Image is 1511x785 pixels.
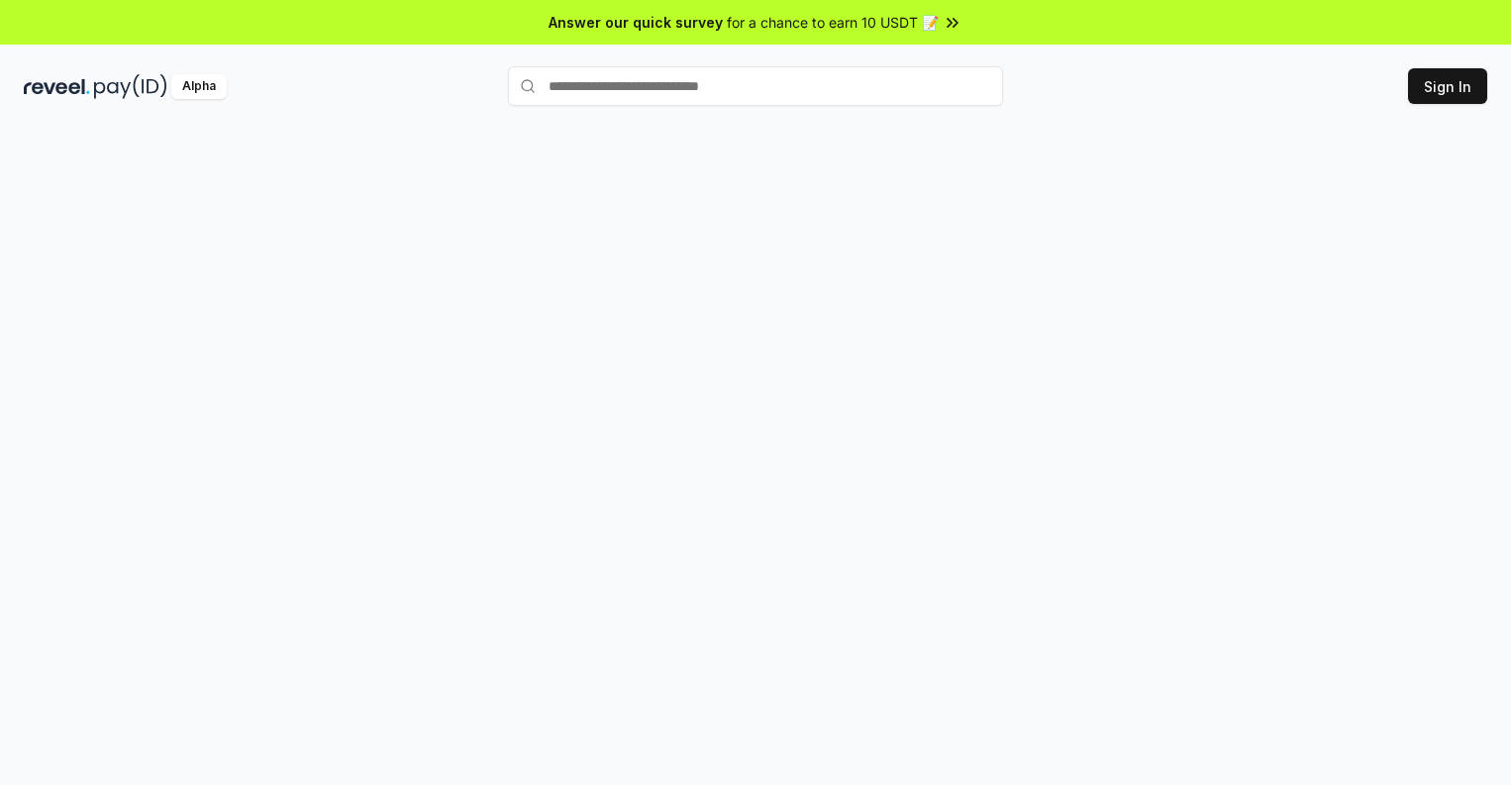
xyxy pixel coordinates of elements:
[94,74,167,99] img: pay_id
[24,74,90,99] img: reveel_dark
[1408,68,1487,104] button: Sign In
[727,12,939,33] span: for a chance to earn 10 USDT 📝
[549,12,723,33] span: Answer our quick survey
[171,74,227,99] div: Alpha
